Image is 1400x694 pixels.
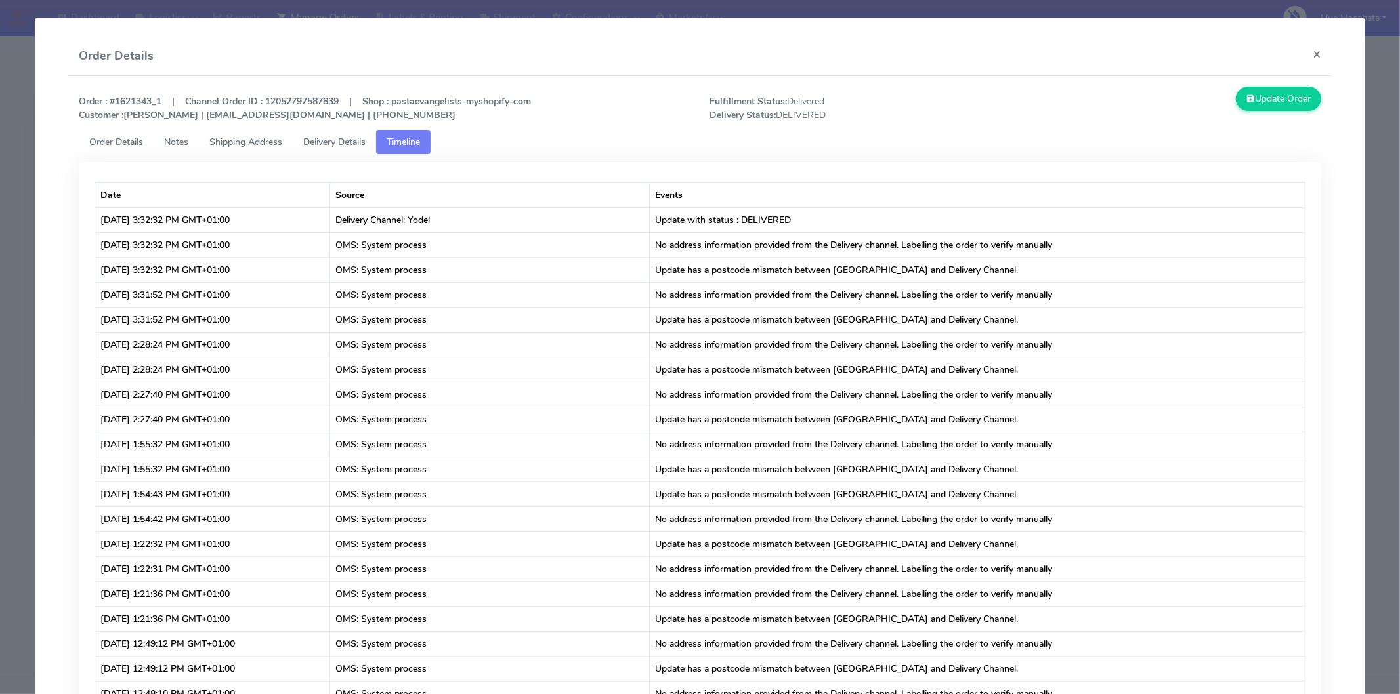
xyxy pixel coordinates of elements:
td: OMS: System process [330,307,650,332]
td: Delivery Channel: Yodel [330,207,650,232]
strong: Delivery Status: [710,109,776,121]
td: [DATE] 3:31:52 PM GMT+01:00 [95,282,330,307]
button: Close [1302,37,1332,71]
th: Events [650,182,1305,207]
td: [DATE] 2:27:40 PM GMT+01:00 [95,382,330,407]
th: Source [330,182,650,207]
td: [DATE] 12:49:12 PM GMT+01:00 [95,631,330,656]
td: No address information provided from the Delivery channel. Labelling the order to verify manually [650,332,1305,357]
td: OMS: System process [330,257,650,282]
td: OMS: System process [330,232,650,257]
td: OMS: System process [330,407,650,432]
td: OMS: System process [330,531,650,556]
td: [DATE] 1:21:36 PM GMT+01:00 [95,581,330,606]
td: Update with status : DELIVERED [650,207,1305,232]
td: No address information provided from the Delivery channel. Labelling the order to verify manually [650,282,1305,307]
td: Update has a postcode mismatch between [GEOGRAPHIC_DATA] and Delivery Channel. [650,457,1305,481]
td: No address information provided from the Delivery channel. Labelling the order to verify manually [650,382,1305,407]
td: [DATE] 3:32:32 PM GMT+01:00 [95,207,330,232]
td: Update has a postcode mismatch between [GEOGRAPHIC_DATA] and Delivery Channel. [650,656,1305,681]
td: Update has a postcode mismatch between [GEOGRAPHIC_DATA] and Delivery Channel. [650,606,1305,631]
td: No address information provided from the Delivery channel. Labelling the order to verify manually [650,581,1305,606]
td: [DATE] 12:49:12 PM GMT+01:00 [95,656,330,681]
td: OMS: System process [330,606,650,631]
span: Shipping Address [209,136,282,148]
td: [DATE] 1:54:43 PM GMT+01:00 [95,481,330,506]
h4: Order Details [79,47,154,65]
td: [DATE] 3:32:32 PM GMT+01:00 [95,232,330,257]
td: OMS: System process [330,631,650,656]
th: Date [95,182,330,207]
td: OMS: System process [330,382,650,407]
td: OMS: System process [330,432,650,457]
td: No address information provided from the Delivery channel. Labelling the order to verify manually [650,506,1305,531]
td: OMS: System process [330,357,650,382]
td: [DATE] 2:28:24 PM GMT+01:00 [95,332,330,357]
span: Delivery Details [303,136,366,148]
td: [DATE] 1:21:36 PM GMT+01:00 [95,606,330,631]
strong: Customer : [79,109,123,121]
td: OMS: System process [330,481,650,506]
span: Notes [164,136,188,148]
span: Delivered DELIVERED [700,94,1015,122]
td: Update has a postcode mismatch between [GEOGRAPHIC_DATA] and Delivery Channel. [650,357,1305,382]
td: [DATE] 1:54:42 PM GMT+01:00 [95,506,330,531]
td: OMS: System process [330,282,650,307]
td: OMS: System process [330,656,650,681]
td: OMS: System process [330,556,650,581]
span: Order Details [89,136,143,148]
strong: Fulfillment Status: [710,95,787,108]
ul: Tabs [79,130,1321,154]
td: Update has a postcode mismatch between [GEOGRAPHIC_DATA] and Delivery Channel. [650,407,1305,432]
td: [DATE] 1:55:32 PM GMT+01:00 [95,432,330,457]
td: Update has a postcode mismatch between [GEOGRAPHIC_DATA] and Delivery Channel. [650,257,1305,282]
td: [DATE] 2:27:40 PM GMT+01:00 [95,407,330,432]
td: OMS: System process [330,506,650,531]
td: [DATE] 1:22:32 PM GMT+01:00 [95,531,330,556]
td: [DATE] 1:55:32 PM GMT+01:00 [95,457,330,481]
td: [DATE] 3:31:52 PM GMT+01:00 [95,307,330,332]
strong: Order : #1621343_1 | Channel Order ID : 12052797587839 | Shop : pastaevangelists-myshopify-com [P... [79,95,531,121]
td: No address information provided from the Delivery channel. Labelling the order to verify manually [650,631,1305,656]
td: No address information provided from the Delivery channel. Labelling the order to verify manually [650,432,1305,457]
td: Update has a postcode mismatch between [GEOGRAPHIC_DATA] and Delivery Channel. [650,307,1305,332]
td: No address information provided from the Delivery channel. Labelling the order to verify manually [650,556,1305,581]
td: [DATE] 3:32:32 PM GMT+01:00 [95,257,330,282]
span: Timeline [387,136,420,148]
td: [DATE] 2:28:24 PM GMT+01:00 [95,357,330,382]
td: Update has a postcode mismatch between [GEOGRAPHIC_DATA] and Delivery Channel. [650,531,1305,556]
td: [DATE] 1:22:31 PM GMT+01:00 [95,556,330,581]
td: Update has a postcode mismatch between [GEOGRAPHIC_DATA] and Delivery Channel. [650,481,1305,506]
td: OMS: System process [330,457,650,481]
td: OMS: System process [330,581,650,606]
button: Update Order [1236,87,1321,111]
td: OMS: System process [330,332,650,357]
td: No address information provided from the Delivery channel. Labelling the order to verify manually [650,232,1305,257]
